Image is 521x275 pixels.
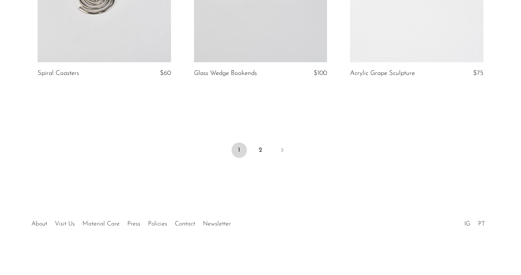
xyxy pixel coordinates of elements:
[314,70,327,76] span: $100
[31,221,47,227] a: About
[175,221,195,227] a: Contact
[464,221,470,227] a: IG
[460,215,489,229] ul: Social Medias
[350,70,415,77] a: Acrylic Grape Sculpture
[55,221,75,227] a: Visit Us
[253,142,268,158] a: 2
[194,70,257,77] a: Glass Wedge Bookends
[473,70,483,76] span: $75
[38,70,79,77] a: Spiral Coasters
[148,221,167,227] a: Policies
[478,221,485,227] a: PT
[160,70,171,76] span: $60
[127,221,140,227] a: Press
[28,215,235,229] ul: Quick links
[274,142,290,159] a: Next
[82,221,120,227] a: Material Care
[232,142,247,158] span: 1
